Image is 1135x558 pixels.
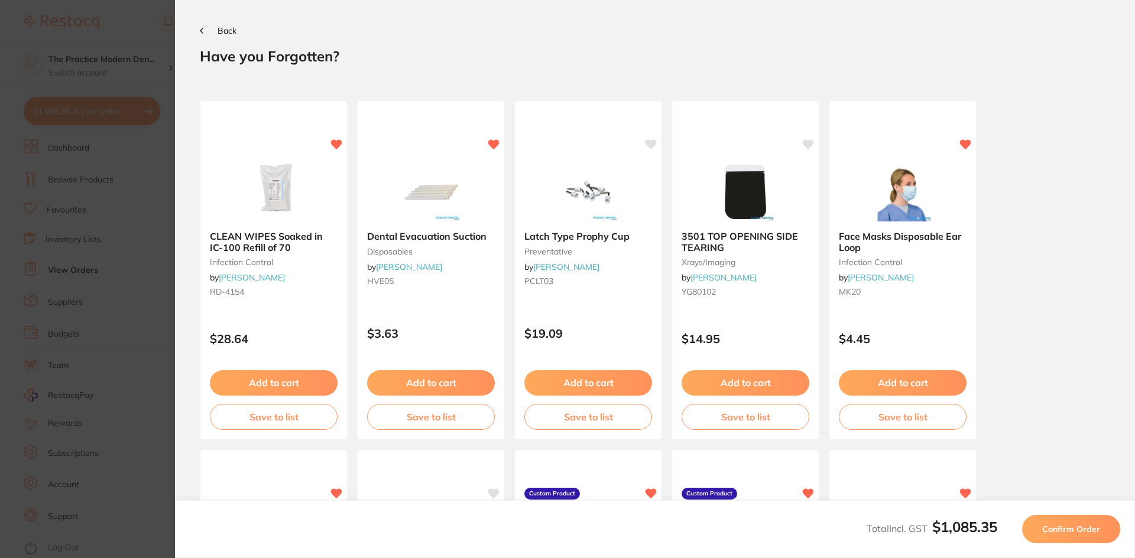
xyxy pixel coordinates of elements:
b: CLEAN WIPES Soaked in IC-100 Refill of 70 [210,231,338,253]
small: HVE05 [367,276,495,286]
small: disposables [367,247,495,256]
small: RD-4154 [210,287,338,296]
small: MK20 [839,287,967,296]
span: by [367,262,442,272]
button: Add to cart [210,370,338,395]
b: Latch Type Prophy Cup [524,231,652,242]
img: CLEAN WIPES Soaked in IC-100 Refill of 70 [235,162,312,221]
button: Save to list [682,404,809,430]
span: Back [218,25,236,36]
small: infection control [210,257,338,267]
p: $28.64 [210,332,338,345]
span: by [839,272,914,283]
button: Add to cart [682,370,809,395]
small: PCLT03 [524,276,652,286]
button: Save to list [524,404,652,430]
span: by [682,272,757,283]
button: Save to list [210,404,338,430]
p: $19.09 [524,327,652,340]
span: by [210,272,285,283]
p: $3.63 [367,327,495,340]
button: Add to cart [367,370,495,395]
button: Save to list [839,404,967,430]
span: Total Incl. GST [867,523,997,534]
button: Add to cart [839,370,967,395]
b: Face Masks Disposable Ear Loop [839,231,967,253]
small: preventative [524,247,652,256]
small: xrays/imaging [682,257,809,267]
button: Confirm Order [1022,515,1120,543]
a: [PERSON_NAME] [533,262,599,272]
img: Dental Evacuation Suction [393,162,469,221]
a: [PERSON_NAME] [848,272,914,283]
button: Save to list [367,404,495,430]
p: $4.45 [839,332,967,345]
a: [PERSON_NAME] [376,262,442,272]
button: Back [200,26,236,35]
p: $14.95 [682,332,809,345]
h2: Have you Forgotten? [200,47,1110,65]
small: infection control [839,257,967,267]
span: Confirm Order [1042,524,1100,534]
small: YG80102 [682,287,809,296]
a: [PERSON_NAME] [690,272,757,283]
span: by [524,262,599,272]
label: Custom Product [682,488,737,500]
b: 3501 TOP OPENING SIDE TEARING [682,231,809,253]
b: $1,085.35 [932,518,997,536]
label: Custom Product [524,488,580,500]
button: Add to cart [524,370,652,395]
b: Dental Evacuation Suction [367,231,495,242]
img: 3501 TOP OPENING SIDE TEARING [707,162,784,221]
a: [PERSON_NAME] [219,272,285,283]
img: Latch Type Prophy Cup [550,162,627,221]
img: Face Masks Disposable Ear Loop [864,162,941,221]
